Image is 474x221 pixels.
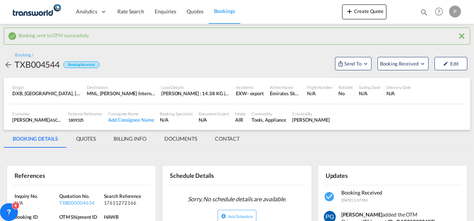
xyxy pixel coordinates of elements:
div: icon-magnify [420,8,428,19]
div: P [449,6,461,17]
md-icon: icon-close [457,32,466,41]
span: Inquiry No. [15,193,38,199]
div: Add Consignee Name [108,116,154,123]
div: Schedule Details [168,169,236,182]
md-tab-item: CONTACT [206,130,249,148]
span: 1809325 [68,118,83,122]
span: Sorry, No schedule details are available. [185,192,289,206]
strong: [PERSON_NAME] [341,211,383,218]
img: f753ae806dec11f0841701cdfdf085c0.png [11,3,61,20]
div: Customer [12,111,62,116]
button: icon-pencilEdit [434,57,467,70]
div: Delivery Date [386,84,411,90]
div: Rollable [338,84,353,90]
button: Open demo menu [335,57,372,70]
md-icon: icon-plus 400-fg [345,7,354,16]
div: No [338,90,353,97]
span: HAWB [104,214,119,220]
div: Sailing Date [359,84,380,90]
div: [PERSON_NAME] [12,116,62,123]
div: MNL, Ninoy Aquino International, Manila, Philippines, South East Asia, Asia Pacific [87,90,155,97]
md-tab-item: QUOTES [67,130,105,148]
span: ASCENT GLOBAL NVOCC INC [50,117,105,123]
div: Updates [324,169,391,182]
div: DXB, Dubai International, Dubai, United Arab Emirates, Middle East, Middle East [12,90,81,97]
div: - export [247,90,264,97]
div: Created By [292,111,330,116]
button: Open demo menu [377,57,429,70]
span: Add Schedule [228,214,253,219]
div: Flight Number [307,84,332,90]
div: Tools, Appliance [252,116,286,123]
md-tab-item: BILLING INFO [105,130,155,148]
md-tab-item: BOOKING DETAILS [4,130,67,148]
div: AIR [235,116,246,123]
div: Commodity [252,111,286,116]
button: icon-plus 400-fgCreate Quote [342,4,386,19]
div: N/A [386,90,411,97]
div: N/A [359,90,380,97]
div: EXW [236,90,247,97]
span: Rate Search [117,8,144,15]
span: Help [433,5,445,18]
span: Booking Received [341,189,382,196]
md-tab-item: DOCUMENTS [155,130,206,148]
div: [PERSON_NAME] : 14.38 KG | Volumetric Wt : 14.38 KG | Chargeable Wt : 14.38 KG [161,90,230,97]
div: N/A [160,116,192,123]
span: [DATE] 1:07 PM [341,198,368,202]
div: Document Expert [199,111,230,116]
span: Bookings [214,8,235,14]
md-icon: icon-magnify [420,8,428,16]
div: Mode [235,111,246,116]
span: Analytics [76,8,97,15]
div: Load Details [161,84,230,90]
div: Booking Specialist [160,111,192,116]
md-icon: icon-arrow-left [4,60,13,69]
span: Booking ID [15,214,38,220]
div: icon-arrow-left [4,58,15,70]
div: Consignee Name [108,111,154,116]
div: Help [433,5,449,19]
span: Booking sent to OTM successfully [19,31,89,38]
span: Enquiries [155,8,176,15]
div: 17611272166 [104,199,147,206]
div: Destination [87,84,155,90]
span: Quotation No. [59,193,89,199]
div: N/A [199,116,230,123]
span: Search Reference [104,193,141,199]
div: Airline Name [270,84,301,90]
div: Incoterms [236,84,264,90]
md-icon: icon-pencil [443,61,448,66]
div: Emirates SkyCargo [270,90,301,97]
div: External Reference [68,111,102,116]
span: Send To [344,60,362,67]
div: References [13,169,80,182]
md-icon: icon-checkbox-marked-circle [324,191,336,203]
div: Booking Received [63,61,99,68]
div: Booking / [15,52,33,58]
md-icon: icon-checkbox-marked-circle [8,32,17,41]
span: Booking Received [380,60,419,67]
div: Origin [12,84,81,90]
div: Pradhesh Gautham [292,116,330,123]
div: TXB000004634 [59,199,102,206]
span: OTM Shipment ID [59,214,98,220]
div: TXB004544 [15,58,60,70]
span: Quotes [187,8,203,15]
md-pagination-wrapper: Use the left and right arrow keys to navigate between tabs [4,130,249,148]
div: N/A [307,90,332,97]
div: N/A [15,199,57,206]
md-icon: icon-plus-circle [221,214,226,219]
